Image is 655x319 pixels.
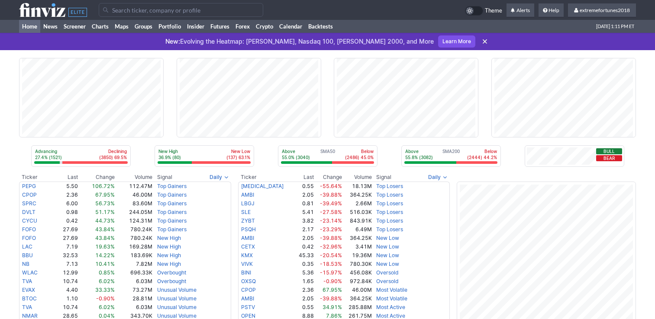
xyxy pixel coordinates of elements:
a: Groups [132,20,155,33]
span: -27.58% [320,209,342,215]
th: Last [294,173,314,182]
span: 43.84% [95,235,115,241]
p: Declining [99,148,127,154]
td: 2.17 [294,225,314,234]
a: SLE [241,209,251,215]
a: Top Losers [376,191,403,198]
a: Oversold [376,269,398,276]
span: 7.86% [326,313,342,319]
td: 6.03M [115,277,152,286]
td: 1.65 [294,277,314,286]
td: 46.00M [342,286,372,294]
span: extremefortunes2018 [580,7,630,13]
td: 183.69K [115,251,152,260]
span: 19.63% [95,243,115,250]
td: 0.35 [294,260,314,268]
span: 6.02% [99,278,115,284]
a: AMBI [241,191,254,198]
td: 0.55 [294,303,314,312]
td: 7.13 [48,260,79,268]
td: 2.05 [294,294,314,303]
td: 18.13M [342,182,372,191]
a: Top Losers [376,209,403,215]
p: 55.0% (3040) [282,154,310,160]
th: Volume [115,173,152,182]
td: 4.40 [48,286,79,294]
td: 73.27M [115,286,152,294]
td: 0.81 [294,199,314,208]
a: OXSQ [241,278,256,284]
a: Unusual Volume [157,313,197,319]
a: CPOP [22,191,37,198]
span: -23.29% [320,226,342,233]
a: Alerts [507,3,534,17]
a: Unusual Volume [157,295,197,302]
td: 5.36 [294,268,314,277]
a: BINI [241,269,251,276]
span: Daily [428,173,441,182]
span: -39.88% [320,191,342,198]
td: 0.98 [48,208,79,217]
a: Unusual Volume [157,304,197,310]
p: 55.8% (3082) [405,154,433,160]
p: (2444) 44.2% [467,154,497,160]
a: BBU [22,252,33,258]
a: LAC [22,243,32,250]
td: 27.69 [48,225,79,234]
span: Daily [210,173,222,182]
a: BTOC [22,295,37,302]
td: 0.42 [48,217,79,225]
th: Last [48,173,79,182]
a: LBGJ [241,200,255,207]
td: 2.66M [342,199,372,208]
a: Oversold [376,278,398,284]
a: PEPG [22,183,36,189]
a: TVA [22,278,32,284]
a: Overbought [157,269,186,276]
p: (2486) 45.0% [345,154,374,160]
td: 28.81M [115,294,152,303]
button: Bear [596,155,622,161]
a: Futures [207,20,232,33]
a: PSTV [241,304,255,310]
span: -15.97% [320,269,342,276]
button: Signals interval [426,173,450,182]
span: -0.90% [96,295,115,302]
span: Signal [376,174,391,181]
a: Most Volatile [376,295,407,302]
a: Top Losers [376,183,403,189]
a: Forex [232,20,253,33]
p: Evolving the Heatmap: [PERSON_NAME], Nasdaq 100, [PERSON_NAME] 2000, and More [165,37,434,46]
a: Most Volatile [376,287,407,293]
span: New: [165,38,180,45]
span: 0.04% [99,313,115,319]
a: Top Gainers [157,217,187,224]
span: 56.73% [95,200,115,207]
span: 106.72% [92,183,115,189]
a: Top Losers [376,226,403,233]
a: PSQH [241,226,256,233]
th: Ticker [19,173,48,182]
td: 696.33K [115,268,152,277]
a: NMAR [22,313,38,319]
a: Top Losers [376,217,403,224]
a: Portfolio [155,20,184,33]
a: DVLT [22,209,35,215]
span: -55.64% [320,183,342,189]
a: TVA [22,304,32,310]
td: 244.05M [115,208,152,217]
a: Insider [184,20,207,33]
th: Change [78,173,115,182]
a: New High [157,243,181,250]
a: [MEDICAL_DATA] [241,183,284,189]
td: 83.60M [115,199,152,208]
p: (3850) 69.5% [99,154,127,160]
span: -39.88% [320,295,342,302]
p: (137) 63.1% [226,154,250,160]
td: 6.00 [48,199,79,208]
span: 0.85% [99,269,115,276]
th: Volume [342,173,372,182]
span: 14.22% [95,252,115,258]
a: VIVK [241,261,253,267]
td: 2.05 [294,234,314,242]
